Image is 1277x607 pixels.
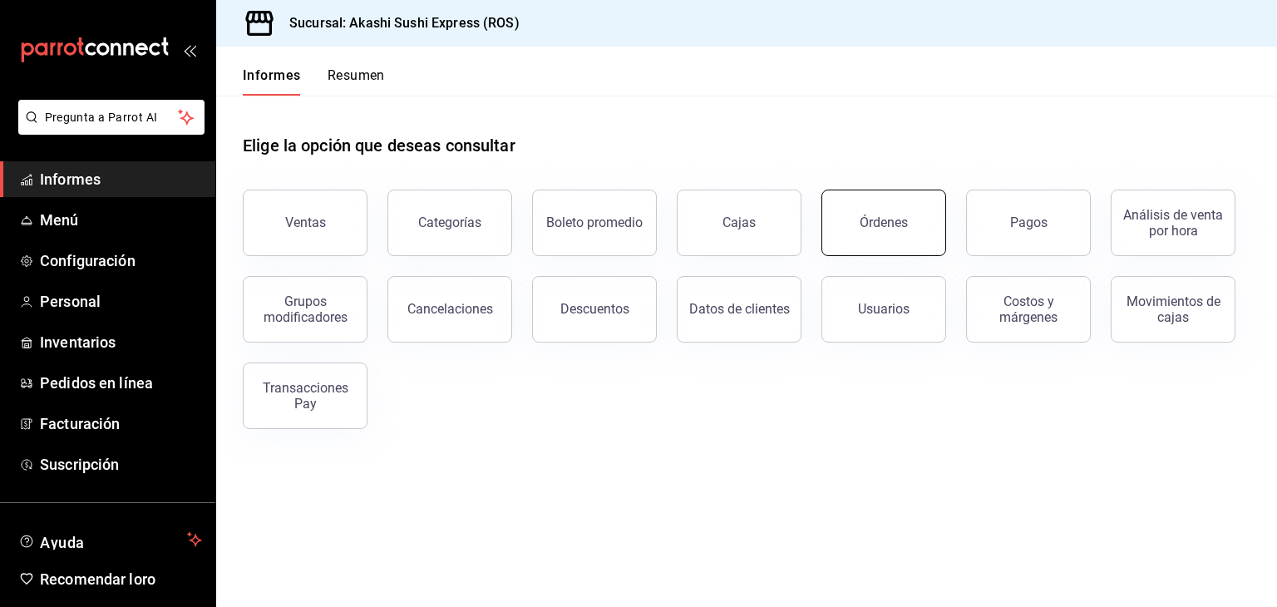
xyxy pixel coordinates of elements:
font: Configuración [40,252,136,269]
button: Boleto promedio [532,190,657,256]
font: Descuentos [560,301,629,317]
button: Usuarios [821,276,946,343]
font: Categorías [418,215,481,230]
font: Ventas [285,215,326,230]
font: Órdenes [860,215,908,230]
button: Pagos [966,190,1091,256]
button: Grupos modificadores [243,276,367,343]
button: Costos y márgenes [966,276,1091,343]
font: Transacciones Pay [263,380,348,412]
font: Análisis de venta por hora [1123,207,1223,239]
font: Usuarios [858,301,910,317]
font: Inventarios [40,333,116,351]
font: Elige la opción que deseas consultar [243,136,515,155]
font: Suscripción [40,456,119,473]
a: Cajas [677,190,801,256]
button: Análisis de venta por hora [1111,190,1235,256]
font: Ayuda [40,534,85,551]
font: Informes [243,67,301,83]
font: Facturación [40,415,120,432]
button: Órdenes [821,190,946,256]
font: Boleto promedio [546,215,643,230]
font: Pregunta a Parrot AI [45,111,158,124]
font: Informes [40,170,101,188]
button: Categorías [387,190,512,256]
font: Costos y márgenes [999,294,1058,325]
font: Personal [40,293,101,310]
div: pestañas de navegación [243,67,385,96]
button: Datos de clientes [677,276,801,343]
button: Ventas [243,190,367,256]
button: Pregunta a Parrot AI [18,100,205,135]
button: Movimientos de cajas [1111,276,1235,343]
button: Transacciones Pay [243,363,367,429]
font: Cajas [722,215,757,230]
font: Grupos modificadores [264,294,348,325]
button: Descuentos [532,276,657,343]
font: Recomendar loro [40,570,155,588]
button: Cancelaciones [387,276,512,343]
font: Sucursal: Akashi Sushi Express (ROS) [289,15,520,31]
font: Movimientos de cajas [1127,294,1220,325]
font: Menú [40,211,79,229]
font: Pagos [1010,215,1048,230]
font: Pedidos en línea [40,374,153,392]
font: Cancelaciones [407,301,493,317]
font: Resumen [328,67,385,83]
a: Pregunta a Parrot AI [12,121,205,138]
button: abrir_cajón_menú [183,43,196,57]
font: Datos de clientes [689,301,790,317]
